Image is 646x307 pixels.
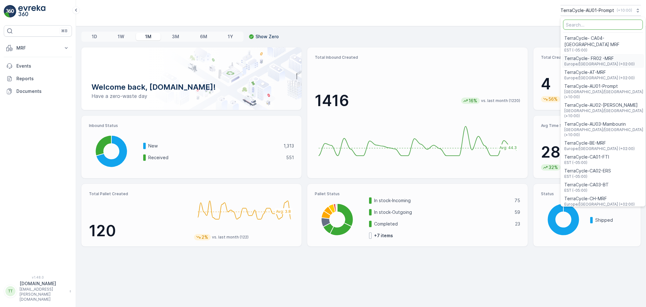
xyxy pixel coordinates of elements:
p: 32% [548,164,559,171]
p: vs. last month (1220) [481,98,520,103]
span: EST (-05:00) [564,188,609,193]
p: + 7 items [374,232,393,239]
p: 1D [92,33,97,40]
div: TT [5,286,15,296]
p: 3M [172,33,179,40]
p: In stock-Outgoing [374,209,510,215]
span: TerraCycle- FR02 -MRF [564,55,635,62]
button: TerraCycle-AU01-Prompt(+10:00) [561,5,641,16]
p: 2% [201,234,209,240]
p: Welcome back, [DOMAIN_NAME]! [91,82,291,92]
span: TerraCycle-CA01-FTI [564,154,609,160]
span: TerraCycle-CH-MRF [564,196,635,202]
a: Reports [4,72,72,85]
span: EST (-05:00) [564,174,611,179]
p: 120 [89,221,189,240]
p: vs. last month (122) [212,235,249,240]
p: Shipped [595,217,633,223]
ul: Menu [561,17,645,207]
p: 1W [118,33,124,40]
button: MRF [4,42,72,54]
a: Events [4,60,72,72]
p: Received [148,154,282,161]
p: Pallet Status [315,191,520,196]
a: Documents [4,85,72,98]
span: EST (-05:00) [564,160,609,165]
p: Total Created [541,55,633,60]
p: MRF [16,45,59,51]
p: 6M [200,33,207,40]
p: Documents [16,88,69,94]
p: New [148,143,279,149]
p: 23 [515,221,520,227]
span: TerraCycle-AU02-[PERSON_NAME] [564,102,643,108]
span: TerraCycle-BE-MRF [564,140,635,146]
p: Inbound Status [89,123,294,128]
button: TT[DOMAIN_NAME][EMAIL_ADDRESS][PERSON_NAME][DOMAIN_NAME] [4,280,72,302]
span: TerraCycle-AU03-Mambourin [564,121,643,127]
p: 4 [541,75,633,93]
span: [GEOGRAPHIC_DATA]/[GEOGRAPHIC_DATA] (+10:00) [564,108,643,118]
p: [EMAIL_ADDRESS][PERSON_NAME][DOMAIN_NAME] [20,287,66,302]
p: Completed [374,221,511,227]
p: 551 [286,154,294,161]
span: TerraCycle-CA03-BT [564,182,609,188]
img: logo_light-DOdMpM7g.png [18,5,45,18]
p: 16% [468,98,478,104]
p: 59 [514,209,520,215]
p: In stock-Incoming [374,197,510,204]
span: [GEOGRAPHIC_DATA]/[GEOGRAPHIC_DATA] (+10:00) [564,89,643,99]
span: TerraCycle-AU01-Prompt [564,83,643,89]
p: TerraCycle-AU01-Prompt [561,7,614,14]
span: Europe/[GEOGRAPHIC_DATA] (+02:00) [564,62,635,67]
span: v 1.48.0 [4,275,72,279]
span: TerraCycle-CA02-ERS [564,168,611,174]
span: [GEOGRAPHIC_DATA]/[GEOGRAPHIC_DATA] (+10:00) [564,127,643,137]
p: Events [16,63,69,69]
input: Search... [563,20,643,30]
span: Europe/[GEOGRAPHIC_DATA] (+02:00) [564,146,635,151]
p: Reports [16,75,69,82]
span: EST (-05:00) [564,48,642,53]
p: 1416 [315,91,349,110]
p: Avg Time Spent per Process (hr) [541,123,633,128]
p: 1Y [228,33,233,40]
p: Show Zero [255,33,279,40]
span: Europe/[GEOGRAPHIC_DATA] (+02:00) [564,75,635,81]
span: TerraCycle- CA04-[GEOGRAPHIC_DATA] MRF [564,35,642,48]
p: 56% [548,96,558,102]
p: Total Pallet Created [89,191,189,196]
p: ⌘B [61,28,68,33]
img: logo [4,5,16,18]
p: Total Inbound Created [315,55,520,60]
p: [DOMAIN_NAME] [20,280,66,287]
span: Europe/[GEOGRAPHIC_DATA] (+02:00) [564,202,635,207]
p: 1,313 [284,143,294,149]
p: 75 [514,197,520,204]
p: Have a zero-waste day [91,92,291,100]
p: ( +10:00 ) [617,8,632,13]
p: 28 [541,143,633,162]
p: 1M [145,33,151,40]
span: TerraCycle-AT-MRF [564,69,635,75]
p: Status [541,191,633,196]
